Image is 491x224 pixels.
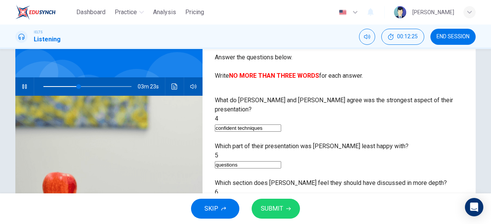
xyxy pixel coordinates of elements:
[204,203,218,214] span: SKIP
[138,77,165,96] span: 03m 23s
[115,8,137,17] span: Practice
[215,54,363,79] span: Answer the questions below. Write for each answer.
[397,34,418,40] span: 00:12:25
[215,179,447,186] span: Which section does [PERSON_NAME] feel they should have discussed in more depth?
[381,29,424,45] div: Hide
[465,198,483,216] div: Open Intercom Messenger
[430,29,476,45] button: END SESSION
[150,5,179,19] button: Analysis
[34,29,43,35] span: IELTS
[437,34,470,40] span: END SESSION
[215,142,409,150] span: Which part of their presentation was [PERSON_NAME] least happy with?
[261,203,283,214] span: SUBMIT
[168,77,181,96] button: Click to see the audio transcription
[215,115,218,122] span: 4
[76,8,105,17] span: Dashboard
[185,8,204,17] span: Pricing
[394,6,406,18] img: Profile picture
[215,96,453,113] span: What do [PERSON_NAME] and [PERSON_NAME] agree was the strongest aspect of their presentation?
[229,72,319,79] b: NO MORE THAN THREE WORDS
[338,10,348,15] img: en
[15,5,73,20] a: EduSynch logo
[412,8,454,17] div: [PERSON_NAME]
[15,5,56,20] img: EduSynch logo
[215,188,218,196] span: 6
[359,29,375,45] div: Mute
[112,5,147,19] button: Practice
[153,8,176,17] span: Analysis
[191,199,239,219] button: SKIP
[215,152,218,159] span: 5
[73,5,109,19] button: Dashboard
[182,5,207,19] button: Pricing
[381,29,424,45] button: 00:12:25
[34,35,61,44] h1: Listening
[252,199,300,219] button: SUBMIT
